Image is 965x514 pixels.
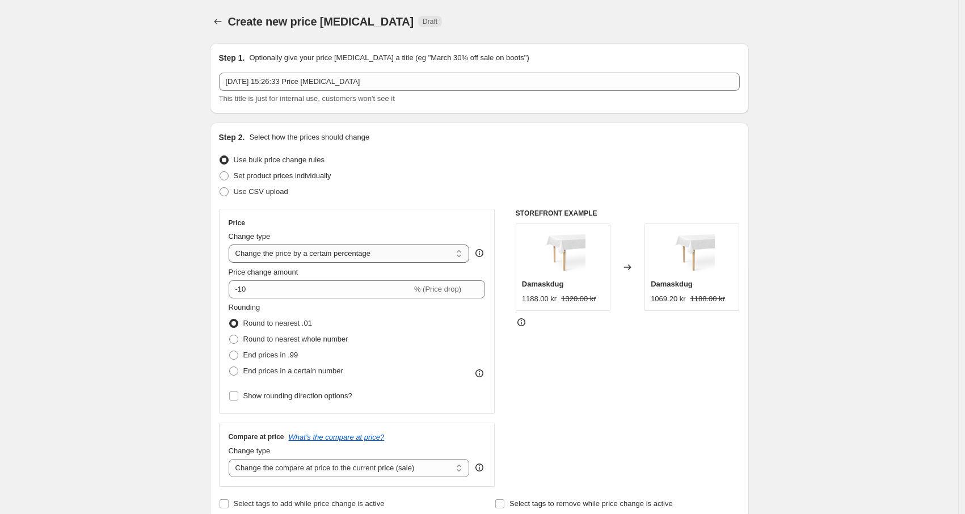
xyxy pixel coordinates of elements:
span: Damaskdug [651,280,693,288]
button: Price change jobs [210,14,226,30]
strike: 1188.00 kr [690,293,725,305]
div: help [474,462,485,473]
input: -15 [229,280,412,298]
span: Round to nearest whole number [243,335,348,343]
strike: 1320.00 kr [561,293,596,305]
span: End prices in a certain number [243,366,343,375]
button: What's the compare at price? [289,433,385,441]
span: Round to nearest .01 [243,319,312,327]
span: Select tags to remove while price change is active [509,499,673,508]
span: Use CSV upload [234,187,288,196]
span: Select tags to add while price change is active [234,499,385,508]
h2: Step 1. [219,52,245,64]
span: % (Price drop) [414,285,461,293]
span: Use bulk price change rules [234,155,325,164]
p: Select how the prices should change [249,132,369,143]
span: Create new price [MEDICAL_DATA] [228,15,414,28]
input: 30% off holiday sale [219,73,740,91]
span: Show rounding direction options? [243,391,352,400]
div: 1069.20 kr [651,293,685,305]
span: Change type [229,232,271,241]
h3: Compare at price [229,432,284,441]
span: Price change amount [229,268,298,276]
span: End prices in .99 [243,351,298,359]
span: Draft [423,17,437,26]
h6: STOREFRONT EXAMPLE [516,209,740,218]
span: Set product prices individually [234,171,331,180]
span: This title is just for internal use, customers won't see it [219,94,395,103]
h2: Step 2. [219,132,245,143]
h3: Price [229,218,245,227]
img: arne-jacobsen-tablecloth-white-pack-2-new-final_80x.webp [669,230,715,275]
img: arne-jacobsen-tablecloth-white-pack-2-new-final_80x.webp [540,230,585,275]
span: Damaskdug [522,280,564,288]
span: Rounding [229,303,260,311]
div: 1188.00 kr [522,293,557,305]
p: Optionally give your price [MEDICAL_DATA] a title (eg "March 30% off sale on boots") [249,52,529,64]
span: Change type [229,446,271,455]
div: help [474,247,485,259]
